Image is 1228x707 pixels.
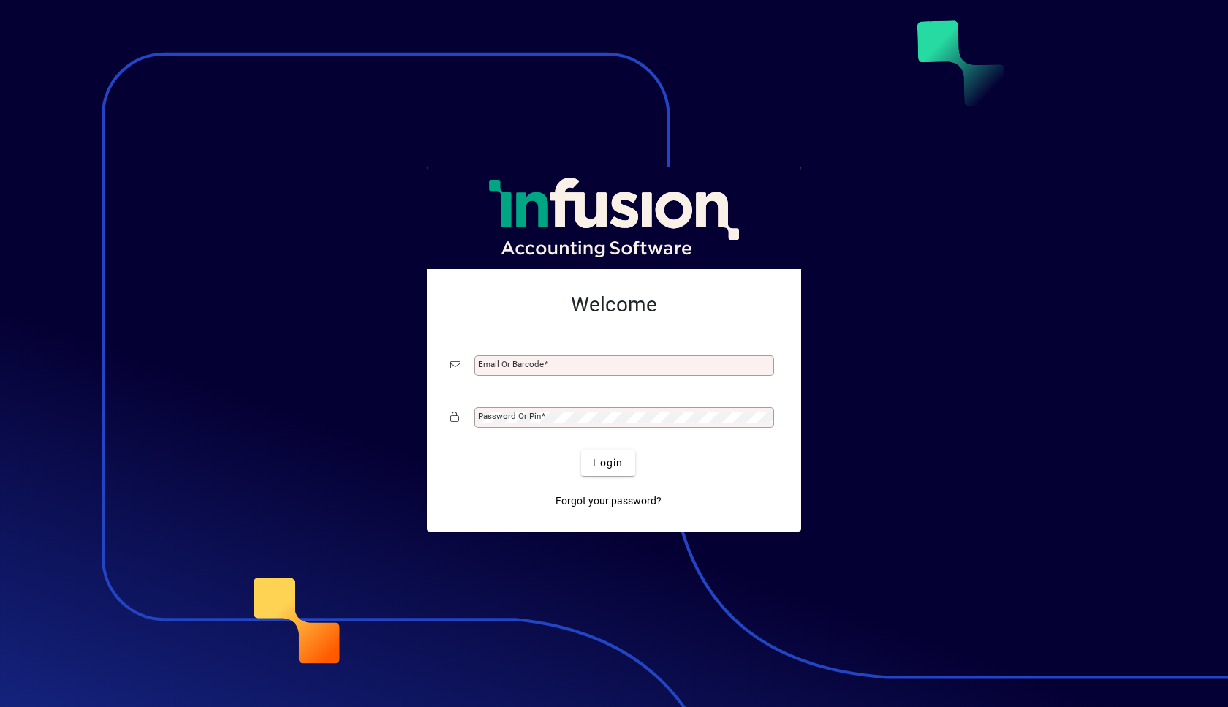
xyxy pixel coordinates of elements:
button: Login [581,450,634,476]
h2: Welcome [450,292,778,317]
mat-label: Email or Barcode [478,359,544,369]
mat-label: Password or Pin [478,411,541,421]
a: Forgot your password? [550,488,667,514]
span: Forgot your password? [556,494,662,509]
span: Login [593,455,623,471]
